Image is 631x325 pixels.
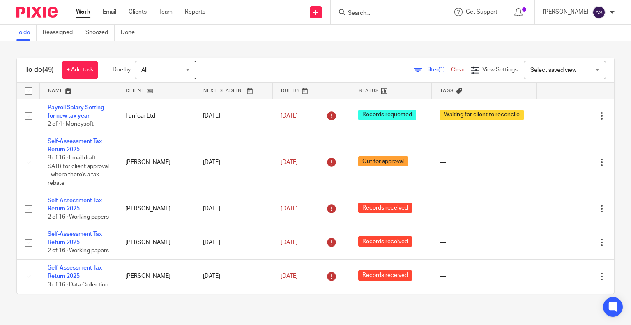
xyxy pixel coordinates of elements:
span: [DATE] [281,206,298,212]
a: Self-Assessment Tax Return 2025 [48,138,102,152]
h1: To do [25,66,54,74]
td: [DATE] [195,260,272,293]
a: Self-Assessment Tax Return 2025 [48,198,102,212]
span: [DATE] [281,159,298,165]
td: [DATE] [195,133,272,192]
a: Team [159,8,173,16]
td: [PERSON_NAME] [117,133,195,192]
a: Snoozed [85,25,115,41]
span: Get Support [466,9,497,15]
span: All [141,67,147,73]
a: Email [103,8,116,16]
span: Select saved view [530,67,576,73]
span: Out for approval [358,156,408,166]
a: Reassigned [43,25,79,41]
span: View Settings [482,67,518,73]
a: Self-Assessment Tax Return 2025 [48,265,102,279]
a: Done [121,25,141,41]
a: + Add task [62,61,98,79]
p: Due by [113,66,131,74]
a: Work [76,8,90,16]
span: [DATE] [281,240,298,245]
span: Tags [440,88,454,93]
div: --- [440,272,528,280]
p: [PERSON_NAME] [543,8,588,16]
img: Pixie [16,7,58,18]
td: [DATE] [195,192,272,226]
span: 8 of 16 · Email draft SATR for client approval - where there's a tax rebate [48,155,109,187]
td: [PERSON_NAME] [117,260,195,293]
div: --- [440,238,528,247]
td: [PERSON_NAME] [117,192,195,226]
a: Clear [451,67,465,73]
img: svg%3E [592,6,606,19]
span: Records requested [358,110,416,120]
div: --- [440,158,528,166]
span: Records received [358,236,412,247]
td: Funfear Ltd [117,99,195,133]
a: Self-Assessment Tax Return 2025 [48,231,102,245]
span: Records received [358,203,412,213]
a: Payroll Salary Setting for new tax year [48,105,104,119]
a: To do [16,25,37,41]
span: [DATE] [281,113,298,119]
span: Records received [358,270,412,281]
div: --- [440,205,528,213]
span: (1) [438,67,445,73]
span: 3 of 16 · Data Collection [48,282,108,288]
td: [PERSON_NAME] [117,226,195,259]
td: [DATE] [195,99,272,133]
span: Waiting for client to reconcile [440,110,524,120]
span: 2 of 4 · Moneysoft [48,121,94,127]
span: Filter [425,67,451,73]
a: Clients [129,8,147,16]
a: Reports [185,8,205,16]
span: (49) [42,67,54,73]
td: [DATE] [195,226,272,259]
span: [DATE] [281,273,298,279]
span: 2 of 16 · Working papers [48,248,109,254]
input: Search [347,10,421,17]
span: 2 of 16 · Working papers [48,214,109,220]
